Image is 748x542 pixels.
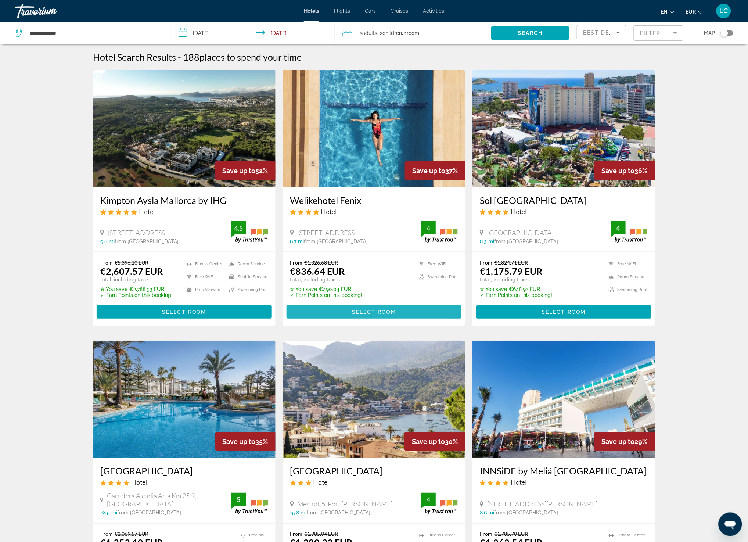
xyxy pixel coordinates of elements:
[715,30,733,36] button: Toggle map
[115,259,148,266] del: €5,396.10 EUR
[139,208,155,216] span: Hotel
[290,531,303,537] span: From
[305,259,338,266] del: €1,326.68 EUR
[480,292,552,298] p: ✓ Earn Points on this booking!
[283,70,465,187] img: Hotel image
[115,531,148,537] del: €2,069.57 EUR
[518,30,543,36] span: Search
[352,309,396,315] span: Select Room
[480,286,507,292] span: ✮ You save
[365,8,376,14] a: Cars
[283,341,465,458] img: Hotel image
[415,531,458,540] li: Fitness Center
[290,466,458,477] h3: [GEOGRAPHIC_DATA]
[335,22,492,44] button: Travelers: 2 adults, 2 children
[290,208,458,216] div: 4 star Hotel
[487,229,554,237] span: [GEOGRAPHIC_DATA]
[290,292,363,298] p: ✓ Earn Points on this booking!
[404,432,465,451] div: 30%
[237,531,268,540] li: Free WiFi
[287,305,462,319] button: Select Room
[714,3,733,19] button: User Menu
[542,309,586,315] span: Select Room
[93,70,276,187] img: Hotel image
[100,292,173,298] p: ✓ Earn Points on this booking!
[199,51,302,62] span: places to spend your time
[480,277,552,283] p: total, including taxes
[304,8,319,14] a: Hotels
[594,432,655,451] div: 29%
[183,272,226,281] li: Free WiFi
[511,478,526,487] span: Hotel
[215,432,276,451] div: 35%
[391,8,408,14] span: Cruises
[231,224,246,233] div: 4.5
[480,531,492,537] span: From
[223,438,256,445] span: Save up to
[480,286,552,292] p: €648.92 EUR
[290,286,317,292] span: ✮ You save
[162,309,206,315] span: Select Room
[415,259,458,269] li: Free WiFi
[407,30,420,36] span: Room
[583,28,620,37] mat-select: Sort by
[131,478,147,487] span: Hotel
[472,341,655,458] img: Hotel image
[720,7,728,15] span: LC
[290,286,363,292] p: €490.04 EUR
[290,195,458,206] a: Welikehotel Fenix
[97,307,272,315] a: Select Room
[480,466,648,477] a: INNSiDE by Meliá [GEOGRAPHIC_DATA]
[480,259,492,266] span: From
[100,277,173,283] p: total, including taxes
[423,8,444,14] span: Activities
[583,30,621,36] span: Best Deals
[226,285,268,294] li: Swimming Pool
[480,195,648,206] a: Sol [GEOGRAPHIC_DATA]
[115,238,179,244] span: from [GEOGRAPHIC_DATA]
[360,28,378,38] span: 2
[415,272,458,281] li: Swimming Pool
[304,238,368,244] span: from [GEOGRAPHIC_DATA]
[491,26,569,40] button: Search
[290,510,307,516] span: 15.8 mi
[298,229,357,237] span: [STREET_ADDRESS]
[100,286,173,292] p: €2,788.53 EUR
[183,51,302,62] h2: 188
[480,238,494,244] span: 8.3 mi
[334,8,350,14] span: Flights
[100,531,113,537] span: From
[107,492,231,508] span: Carretera Alcudia Arta Km 25.9, [GEOGRAPHIC_DATA]
[100,259,113,266] span: From
[421,221,458,243] img: trustyou-badge.svg
[290,238,304,244] span: 6.7 mi
[183,259,226,269] li: Fitness Center
[363,30,378,36] span: Adults
[480,478,648,487] div: 4 star Hotel
[605,259,648,269] li: Free WiFi
[100,510,117,516] span: 28.5 mi
[472,70,655,187] img: Hotel image
[100,195,268,206] h3: Kimpton Aysla Mallorca by IHG
[686,6,703,17] button: Change currency
[494,510,558,516] span: from [GEOGRAPHIC_DATA]
[93,341,276,458] a: Hotel image
[298,500,393,508] span: Mestral, 5, Port [PERSON_NAME]
[100,286,127,292] span: ✮ You save
[719,513,742,536] iframe: Bouton de lancement de la fenêtre de messagerie
[480,510,494,516] span: 8.6 mi
[93,51,176,62] h1: Hotel Search Results
[307,510,371,516] span: from [GEOGRAPHIC_DATA]
[178,51,181,62] span: -
[494,238,558,244] span: from [GEOGRAPHIC_DATA]
[661,6,675,17] button: Change language
[704,28,715,38] span: Map
[108,229,167,237] span: [STREET_ADDRESS]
